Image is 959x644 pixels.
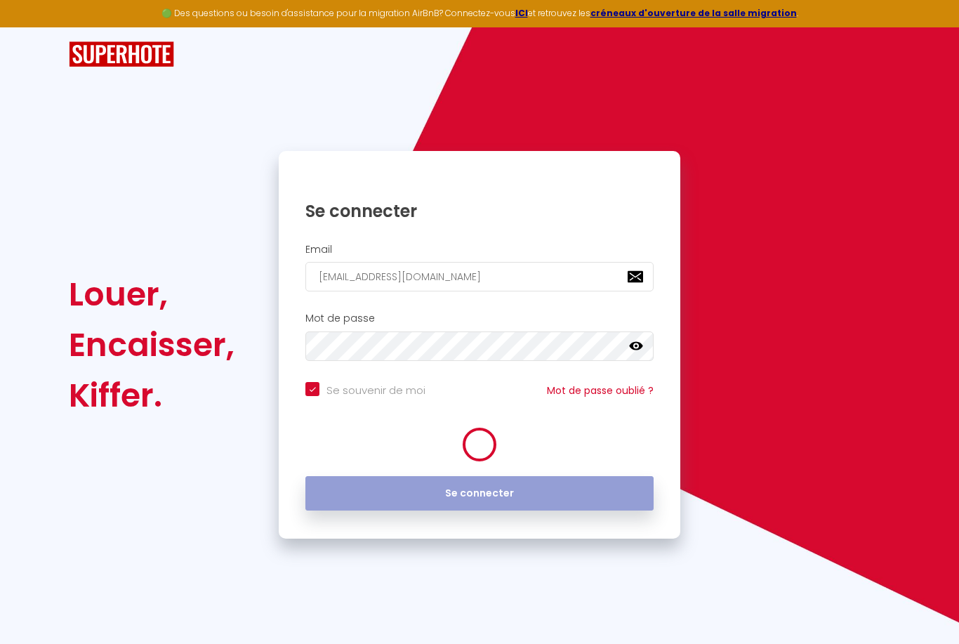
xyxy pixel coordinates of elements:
[69,41,174,67] img: SuperHote logo
[69,370,234,421] div: Kiffer.
[69,320,234,370] div: Encaisser,
[590,7,797,19] a: créneaux d'ouverture de la salle migration
[305,476,654,511] button: Se connecter
[305,313,654,324] h2: Mot de passe
[305,244,654,256] h2: Email
[305,200,654,222] h1: Se connecter
[11,6,53,48] button: Ouvrir le widget de chat LiveChat
[305,262,654,291] input: Ton Email
[69,269,234,320] div: Louer,
[515,7,528,19] a: ICI
[547,383,654,397] a: Mot de passe oublié ?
